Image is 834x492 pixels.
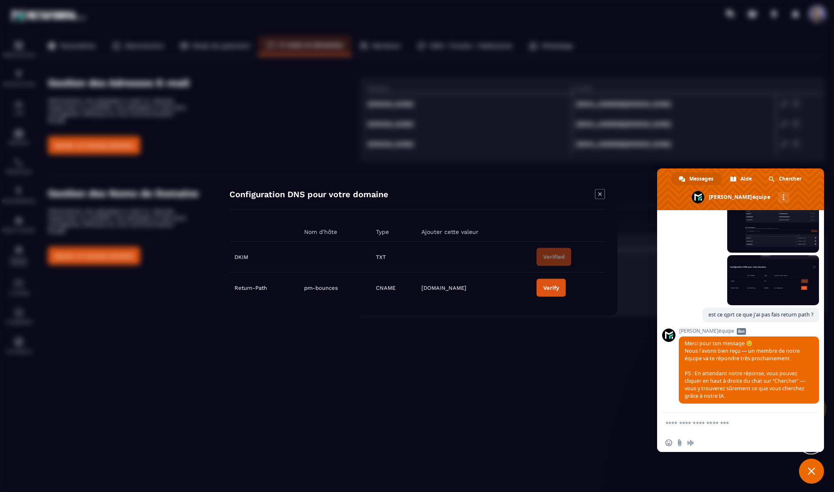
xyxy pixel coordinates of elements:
span: Insérer un emoji [665,439,672,446]
th: Ajouter cette valeur [416,222,532,242]
span: Merci pour ton message 😊 Nous l’avons bien reçu — un membre de notre équipe va te répondre très p... [685,340,805,399]
textarea: Entrez votre message... [665,413,799,434]
span: est ce qprt ce que j'ai pas fais return path ? [708,311,813,318]
a: Aide [723,173,760,185]
td: DKIM [229,241,299,272]
div: Verify [543,285,559,291]
span: Message audio [687,439,694,446]
span: Bot [737,328,746,335]
th: Type [370,222,416,242]
span: Envoyer un fichier [676,439,683,446]
td: Return-Path [229,272,299,303]
h4: Configuration DNS pour votre domaine [229,189,388,201]
span: Chercher [779,173,801,185]
div: Verified [543,254,564,260]
button: Verify [537,279,566,297]
span: Aide [741,173,752,185]
td: TXT [370,241,416,272]
a: Fermer le chat [799,459,824,484]
span: Messages [689,173,713,185]
span: [PERSON_NAME]équipe [679,328,819,334]
a: Messages [671,173,722,185]
td: CNAME [370,272,416,303]
span: [DOMAIN_NAME] [421,285,466,291]
button: Verified [537,248,571,266]
span: pm-bounces [304,285,338,291]
a: Chercher [761,173,810,185]
th: Nom d'hôte [299,222,370,242]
